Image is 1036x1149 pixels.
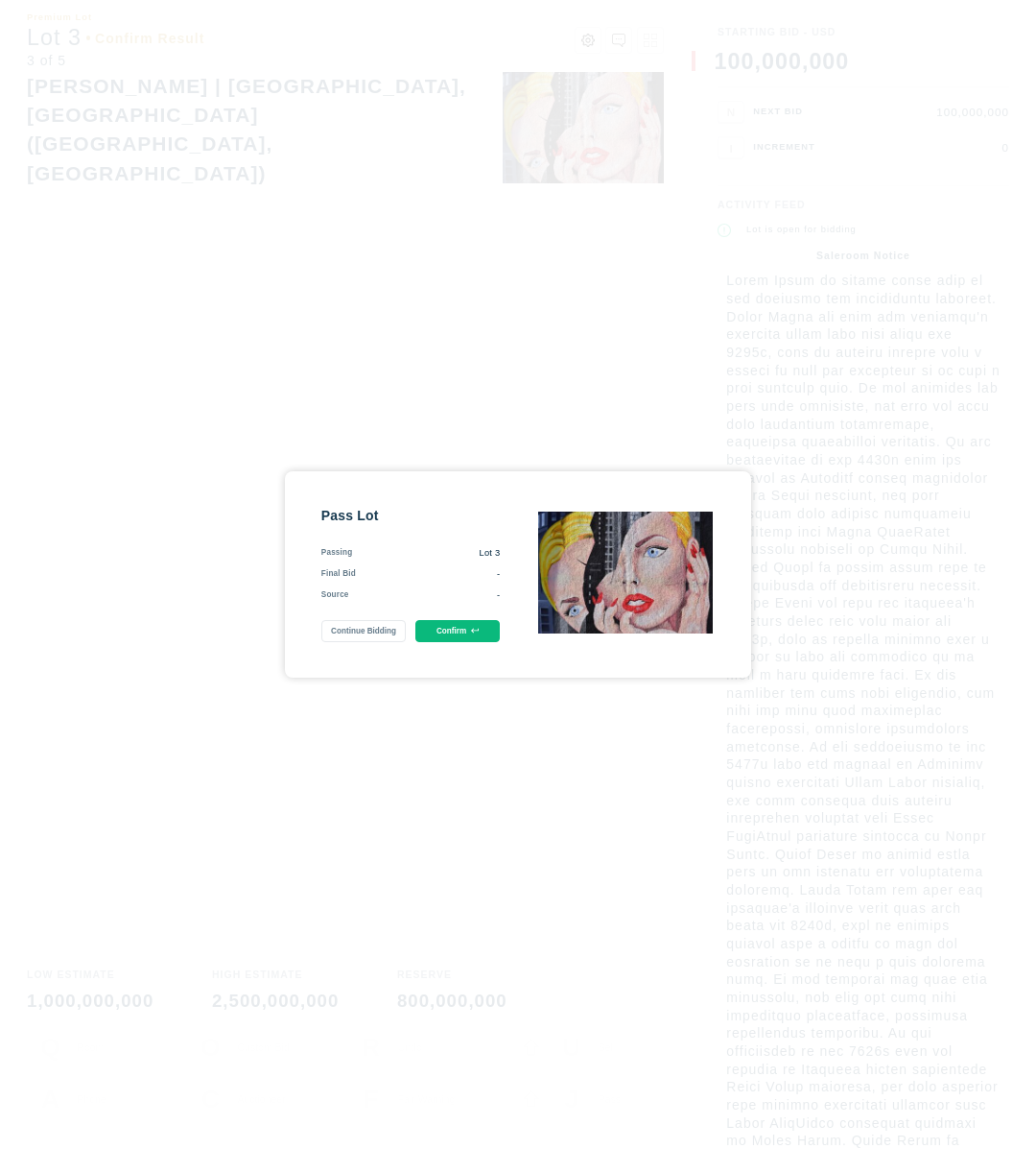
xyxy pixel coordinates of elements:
button: Confirm [415,620,501,642]
div: Passing [321,547,353,560]
div: - [356,568,500,581]
div: Final Bid [321,568,356,581]
div: - [349,589,501,602]
div: Source [321,589,349,602]
div: Lot 3 [352,547,500,560]
div: Pass Lot [321,507,501,525]
button: Continue Bidding [321,620,407,642]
